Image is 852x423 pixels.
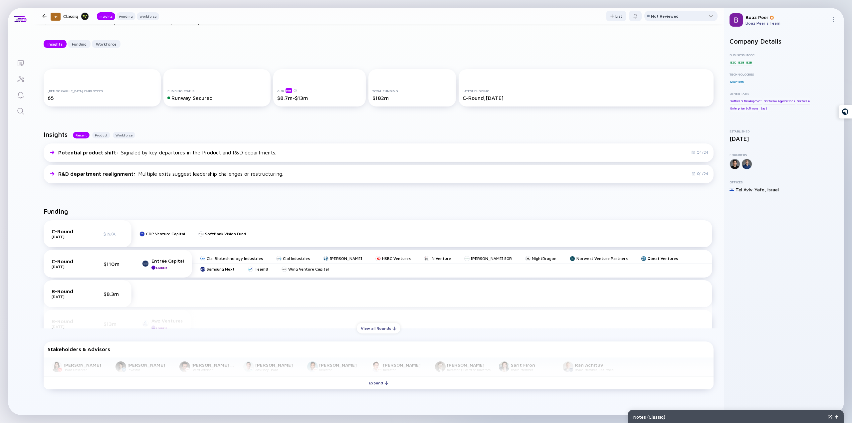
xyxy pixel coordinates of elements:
div: Notes ( Classiq ) [633,414,825,420]
a: Investor Map [8,71,33,87]
div: Runway Secured [167,95,267,101]
div: $182m [372,95,452,101]
a: [PERSON_NAME] SGR [464,256,512,261]
button: Workforce [113,132,135,138]
button: Funding [116,12,135,20]
div: Clal Industries [283,256,310,261]
a: SoftBank Vision Fund [198,231,246,236]
div: C-Round [52,258,85,264]
img: Boaz Profile Picture [730,13,743,27]
div: Tel Aviv-Yafo , [736,187,766,192]
div: Boaz Peer's Team [745,21,828,26]
div: B2C [730,59,737,66]
div: Software Development [730,98,762,104]
a: Lists [8,55,33,71]
div: SoftBank Vision Fund [205,231,246,236]
div: 65 [48,95,157,101]
div: Latest Funding [463,89,710,93]
button: View all Rounds [357,323,400,333]
div: [PERSON_NAME] [330,256,362,261]
img: Menu [831,17,836,22]
div: Enterprise Software [730,105,759,112]
div: NightDragon [532,256,556,261]
span: Potential product shift : [58,149,119,155]
div: $110m [104,261,123,267]
a: Clal Biotechnology Industries [200,256,263,261]
a: Team8 [248,267,268,272]
button: Workforce [92,40,120,48]
div: Expand [365,378,392,388]
a: Clal Industries [276,256,310,261]
div: $8.3m [104,291,123,297]
div: Insights [97,13,115,20]
img: Open Notes [835,415,838,419]
div: CDP Venture Capital [146,231,185,236]
a: Search [8,103,33,118]
div: Norwest Venture Partners [576,256,628,261]
span: R&D department realignment : [58,171,137,177]
a: [PERSON_NAME] [323,256,362,261]
div: [DATE] [730,135,839,142]
a: CDP Venture Capital [139,231,185,236]
div: ARR [277,88,362,93]
div: Quantum [730,78,745,85]
div: HSBC Ventures [382,256,411,261]
div: Stakeholders & Advisors [48,346,710,352]
div: Wing Venture Capital [288,267,329,272]
div: $ N/A [104,231,123,237]
div: Israel [767,187,779,192]
div: B-Round [52,288,85,294]
div: B2G [738,59,745,66]
div: Multiple exits suggest leadership challenges or restructuring. [58,171,283,177]
div: Signaled by key departures in the Product and R&D departments. [58,149,276,155]
div: C-Round, [DATE] [463,95,710,101]
div: Team8 [255,267,268,272]
button: Insights [97,12,115,20]
h2: Company Details [730,37,839,45]
div: Q1/24 [692,171,708,176]
a: NightDragon [525,256,556,261]
img: Israel Flag [730,187,734,192]
button: Funding [68,40,91,48]
button: Workforce [137,12,159,20]
div: C-Round [52,228,85,234]
div: [DATE] [52,294,85,299]
div: beta [286,88,292,93]
a: Norwest Venture Partners [570,256,628,261]
img: Expand Notes [828,415,832,419]
button: Expand [44,376,714,389]
div: Founders [730,153,839,157]
div: [DATE] [52,234,85,239]
div: Funding Status [167,89,267,93]
div: [PERSON_NAME] SGR [471,256,512,261]
div: Other Tags [730,92,839,96]
a: Qbeat Ventures [641,256,678,261]
a: IN Venture [424,256,451,261]
div: Workforce [92,39,120,49]
button: Insights [44,40,67,48]
h2: Insights [44,130,68,138]
button: List [606,11,626,21]
a: Samsung Next [200,267,235,272]
div: SaaS [760,105,768,112]
div: [DEMOGRAPHIC_DATA] Employees [48,89,157,93]
div: Workforce [137,13,159,20]
div: Software Applications [763,98,796,104]
div: Funding [68,39,91,49]
h2: People Also Viewed [44,413,714,421]
button: Product [92,132,110,138]
a: Entrée CapitalLeader [142,258,184,270]
div: Samsung Next [207,267,235,272]
div: Technologies [730,72,839,76]
div: Classiq [63,12,89,20]
div: Insights [44,39,67,49]
div: Established [730,129,839,133]
button: Recent [73,132,90,138]
div: Total Funding [372,89,452,93]
div: Leader [156,266,167,270]
div: Clal Biotechnology Industries [207,256,263,261]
